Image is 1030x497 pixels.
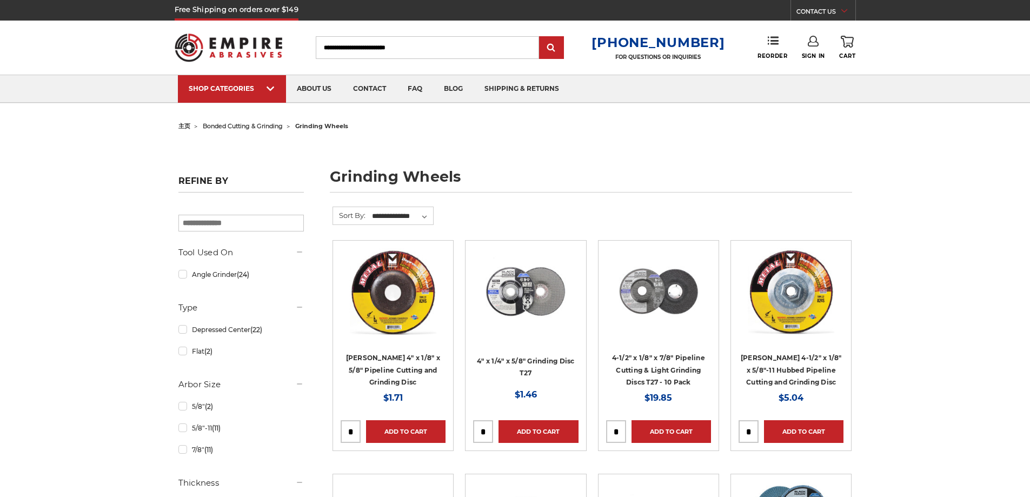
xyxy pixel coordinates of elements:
[839,36,855,59] a: Cart
[286,75,342,103] a: about us
[632,420,711,443] a: Add to Cart
[330,169,852,193] h1: grinding wheels
[499,420,578,443] a: Add to Cart
[615,248,702,335] img: View of Black Hawk's 4 1/2 inch T27 pipeline disc, showing both front and back of the grinding wh...
[342,75,397,103] a: contact
[739,248,843,353] a: Mercer 4-1/2" x 1/8" x 5/8"-11 Hubbed Cutting and Light Grinding Wheel
[333,207,366,223] label: Sort By:
[341,248,446,353] a: Mercer 4" x 1/8" x 5/8 Cutting and Light Grinding Wheel
[644,393,672,403] span: $19.85
[178,397,304,416] a: 5/8"(2)
[178,342,304,361] a: Flat(2)
[757,36,787,59] a: Reorder
[178,122,190,130] a: 主页
[175,26,283,69] img: Empire Abrasives
[370,208,433,224] select: Sort By:
[748,248,834,335] img: Mercer 4-1/2" x 1/8" x 5/8"-11 Hubbed Cutting and Light Grinding Wheel
[764,420,843,443] a: Add to Cart
[178,378,304,391] h5: Arbor Size
[541,37,562,59] input: Submit
[592,54,725,61] p: FOR QUESTIONS OR INQUIRIES
[757,52,787,59] span: Reorder
[250,326,262,334] span: (22)
[383,393,403,403] span: $1.71
[612,354,705,386] a: 4-1/2" x 1/8" x 7/8" Pipeline Cutting & Light Grinding Discs T27 - 10 Pack
[779,393,803,403] span: $5.04
[189,84,275,92] div: SHOP CATEGORIES
[204,347,212,355] span: (2)
[203,122,283,130] a: bonded cutting & grinding
[473,248,578,353] a: 4 inch BHA grinding wheels
[477,357,575,377] a: 4" x 1/4" x 5/8" Grinding Disc T27
[178,419,304,438] a: 5/8"-11(11)
[433,75,474,103] a: blog
[178,476,304,489] h5: Thickness
[366,420,446,443] a: Add to Cart
[204,446,213,454] span: (11)
[178,265,304,284] a: Angle Grinder(24)
[212,424,221,432] span: (11)
[205,402,213,410] span: (2)
[839,52,855,59] span: Cart
[178,301,304,314] h5: Type
[741,354,842,386] a: [PERSON_NAME] 4-1/2" x 1/8" x 5/8"-11 Hubbed Pipeline Cutting and Grinding Disc
[592,35,725,50] a: [PHONE_NUMBER]
[346,354,440,386] a: [PERSON_NAME] 4" x 1/8" x 5/8" Pipeline Cutting and Grinding Disc
[802,52,825,59] span: Sign In
[178,246,304,259] h5: Tool Used On
[178,320,304,339] a: Depressed Center(22)
[474,75,570,103] a: shipping & returns
[796,5,855,21] a: CONTACT US
[237,270,249,279] span: (24)
[515,389,537,400] span: $1.46
[295,122,348,130] span: grinding wheels
[397,75,433,103] a: faq
[350,248,436,335] img: Mercer 4" x 1/8" x 5/8 Cutting and Light Grinding Wheel
[606,248,711,353] a: View of Black Hawk's 4 1/2 inch T27 pipeline disc, showing both front and back of the grinding wh...
[178,440,304,459] a: 7/8"(11)
[482,248,569,335] img: 4 inch BHA grinding wheels
[178,176,304,193] h5: Refine by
